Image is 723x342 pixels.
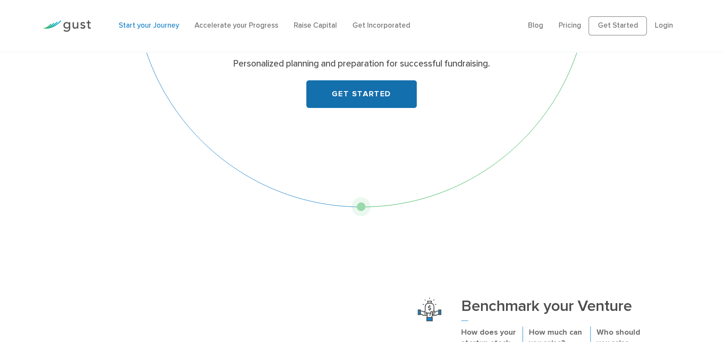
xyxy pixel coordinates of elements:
[195,58,529,70] p: Personalized planning and preparation for successful fundraising.
[418,298,441,321] img: Benchmark Your Venture
[588,16,647,35] a: Get Started
[461,298,652,320] h3: Benchmark your Venture
[195,21,278,30] a: Accelerate your Progress
[294,21,337,30] a: Raise Capital
[306,80,417,108] a: GET STARTED
[654,21,673,30] a: Login
[119,21,179,30] a: Start your Journey
[558,21,581,30] a: Pricing
[352,21,410,30] a: Get Incorporated
[528,21,543,30] a: Blog
[43,20,91,32] img: Gust Logo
